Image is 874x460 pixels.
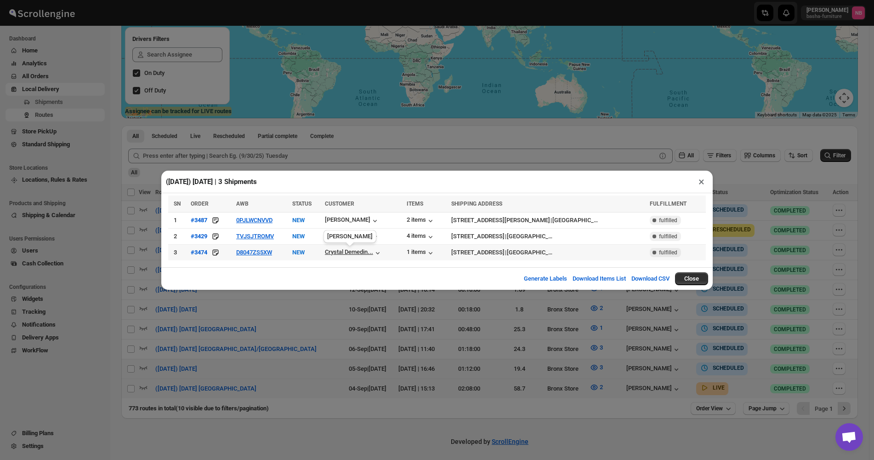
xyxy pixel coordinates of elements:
[407,248,435,258] button: 1 items
[191,248,207,257] button: #3474
[292,233,305,240] span: NEW
[507,248,553,257] div: [GEOGRAPHIC_DATA]
[168,228,188,244] td: 2
[174,201,181,207] span: SN
[191,216,207,225] button: #3487
[552,216,598,225] div: [GEOGRAPHIC_DATA]
[650,201,687,207] span: FULFILLMENT
[236,233,274,240] button: TVJSJTROMV
[236,217,272,224] button: 0PJLWCNVVD
[567,270,631,288] button: Download Items List
[451,248,645,257] div: |
[451,216,645,225] div: |
[451,232,505,241] div: [STREET_ADDRESS]
[626,270,675,288] button: Download CSV
[292,249,305,256] span: NEW
[325,232,380,241] button: [PERSON_NAME]
[407,216,435,225] button: 2 items
[191,201,209,207] span: ORDER
[675,272,708,285] button: Close
[659,217,677,224] span: fulfilled
[659,233,677,240] span: fulfilled
[236,201,249,207] span: AWB
[168,212,188,228] td: 1
[191,233,207,240] div: #3429
[191,217,207,224] div: #3487
[518,270,573,288] button: Generate Labels
[168,244,188,260] td: 3
[191,232,207,241] button: #3429
[451,201,502,207] span: SHIPPING ADDRESS
[451,232,645,241] div: |
[236,249,272,256] button: D8047ZS5XW
[325,248,382,258] button: Crystal Demedin...
[451,216,550,225] div: [STREET_ADDRESS][PERSON_NAME]
[451,248,505,257] div: [STREET_ADDRESS]
[835,423,863,451] a: Open chat
[695,175,708,188] button: ×
[191,249,207,256] div: #3474
[407,201,423,207] span: ITEMS
[325,216,380,225] button: [PERSON_NAME]
[659,249,677,256] span: fulfilled
[325,248,373,255] div: Crystal Demedin...
[292,201,312,207] span: STATUS
[166,177,257,186] h2: ([DATE]) [DATE] | 3 Shipments
[507,232,553,241] div: [GEOGRAPHIC_DATA]
[407,232,435,241] button: 4 items
[292,217,305,224] span: NEW
[325,201,354,207] span: CUSTOMER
